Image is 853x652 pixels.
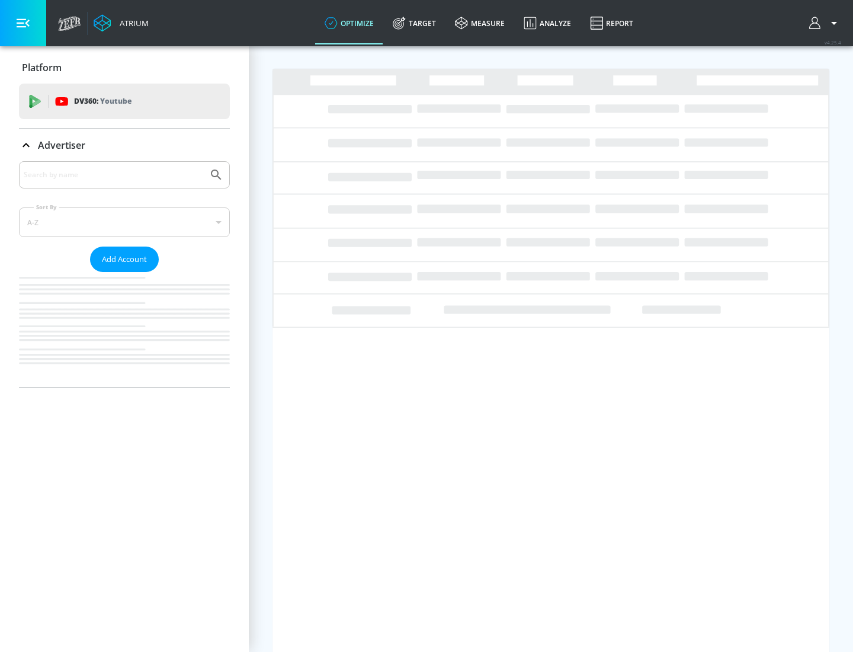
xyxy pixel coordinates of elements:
a: measure [445,2,514,44]
nav: list of Advertiser [19,272,230,387]
div: A-Z [19,207,230,237]
p: Platform [22,61,62,74]
span: v 4.25.4 [825,39,841,46]
label: Sort By [34,203,59,211]
a: Analyze [514,2,581,44]
input: Search by name [24,167,203,183]
button: Add Account [90,247,159,272]
div: Advertiser [19,161,230,387]
a: Target [383,2,445,44]
p: Youtube [100,95,132,107]
div: DV360: Youtube [19,84,230,119]
span: Add Account [102,253,147,266]
p: Advertiser [38,139,85,152]
div: Atrium [115,18,149,28]
a: optimize [315,2,383,44]
div: Advertiser [19,129,230,162]
a: Report [581,2,643,44]
p: DV360: [74,95,132,108]
div: Platform [19,51,230,84]
a: Atrium [94,14,149,32]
